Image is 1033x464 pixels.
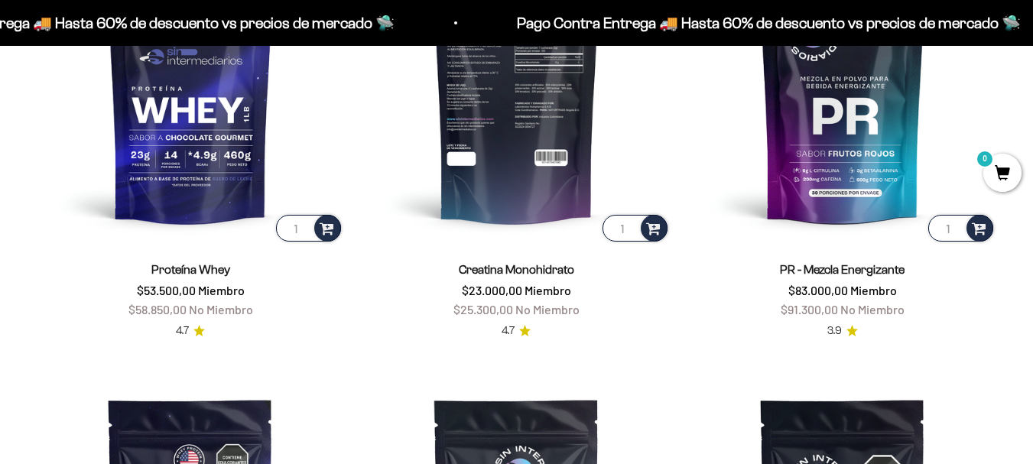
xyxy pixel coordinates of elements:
[151,263,230,276] a: Proteína Whey
[459,263,574,276] a: Creatina Monohidrato
[128,302,187,316] span: $58.850,00
[850,283,897,297] span: Miembro
[453,302,513,316] span: $25.300,00
[525,283,571,297] span: Miembro
[176,323,205,339] a: 4.74.7 de 5.0 estrellas
[781,302,838,316] span: $91.300,00
[462,283,522,297] span: $23.000,00
[780,263,905,276] a: PR - Mezcla Energizante
[840,302,905,316] span: No Miembro
[827,323,858,339] a: 3.93.9 de 5.0 estrellas
[788,283,848,297] span: $83.000,00
[976,150,994,168] mark: 0
[198,283,245,297] span: Miembro
[827,323,842,339] span: 3.9
[514,11,1018,35] p: Pago Contra Entrega 🚚 Hasta 60% de descuento vs precios de mercado 🛸
[137,283,196,297] span: $53.500,00
[502,323,515,339] span: 4.7
[515,302,580,316] span: No Miembro
[176,323,189,339] span: 4.7
[502,323,531,339] a: 4.74.7 de 5.0 estrellas
[189,302,253,316] span: No Miembro
[983,166,1022,183] a: 0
